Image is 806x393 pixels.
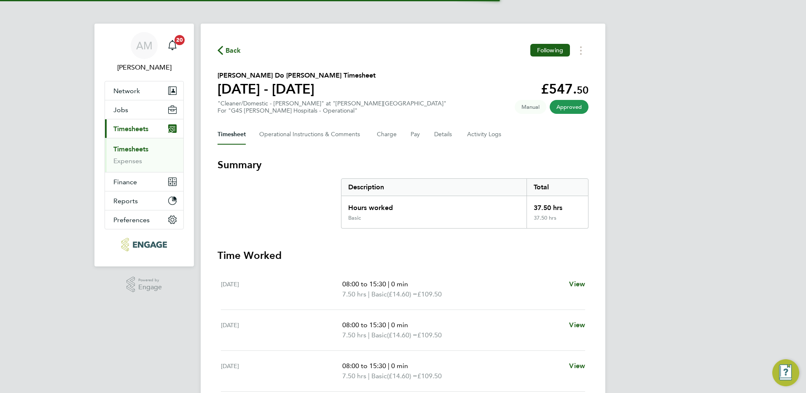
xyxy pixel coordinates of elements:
span: 0 min [391,362,408,370]
span: £109.50 [417,331,442,339]
span: 08:00 to 15:30 [342,280,386,288]
span: AM [136,40,153,51]
div: Basic [348,215,361,221]
button: Timesheets Menu [573,44,588,57]
h3: Summary [218,158,588,172]
span: (£14.60) = [387,290,417,298]
button: Pay [411,124,421,145]
span: 08:00 to 15:30 [342,321,386,329]
span: 20 [175,35,185,45]
h2: [PERSON_NAME] Do [PERSON_NAME] Timesheet [218,70,376,81]
div: For "G4S [PERSON_NAME] Hospitals - Operational" [218,107,446,114]
span: Finance [113,178,137,186]
span: (£14.60) = [387,331,417,339]
span: View [569,321,585,329]
span: | [368,290,370,298]
span: Back [226,46,241,56]
span: Basic [371,330,387,340]
span: Jobs [113,106,128,114]
div: Summary [341,178,588,229]
div: Total [527,179,588,196]
button: Preferences [105,210,183,229]
h3: Time Worked [218,249,588,262]
span: (£14.60) = [387,372,417,380]
a: Go to home page [105,238,184,251]
a: View [569,279,585,289]
span: Timesheets [113,125,148,133]
div: [DATE] [221,320,342,340]
button: Details [434,124,454,145]
div: Hours worked [341,196,527,215]
span: 7.50 hrs [342,331,366,339]
button: Finance [105,172,183,191]
button: Back [218,45,241,56]
app-decimal: £547. [541,81,588,97]
span: View [569,280,585,288]
span: £109.50 [417,372,442,380]
span: 7.50 hrs [342,290,366,298]
span: Basic [371,371,387,381]
span: 0 min [391,280,408,288]
button: Following [530,44,570,57]
div: [DATE] [221,361,342,381]
span: £109.50 [417,290,442,298]
button: Network [105,81,183,100]
span: 0 min [391,321,408,329]
span: This timesheet has been approved. [550,100,588,114]
button: Operational Instructions & Comments [259,124,363,145]
div: [DATE] [221,279,342,299]
a: 20 [164,32,181,59]
a: AM[PERSON_NAME] [105,32,184,73]
a: View [569,320,585,330]
span: 50 [577,84,588,96]
a: Expenses [113,157,142,165]
span: | [368,331,370,339]
button: Engage Resource Center [772,359,799,386]
span: Powered by [138,277,162,284]
button: Charge [377,124,397,145]
button: Timesheet [218,124,246,145]
h1: [DATE] - [DATE] [218,81,376,97]
a: View [569,361,585,371]
div: "Cleaner/Domestic - [PERSON_NAME]" at "[PERSON_NAME][GEOGRAPHIC_DATA]" [218,100,446,114]
span: 08:00 to 15:30 [342,362,386,370]
img: rec-solutions-logo-retina.png [121,238,167,251]
nav: Main navigation [94,24,194,266]
span: | [368,372,370,380]
span: Network [113,87,140,95]
div: Timesheets [105,138,183,172]
div: Description [341,179,527,196]
div: 37.50 hrs [527,196,588,215]
button: Reports [105,191,183,210]
span: Allyx Miller [105,62,184,73]
span: Reports [113,197,138,205]
a: Timesheets [113,145,148,153]
span: This timesheet was manually created. [515,100,546,114]
span: View [569,362,585,370]
span: Engage [138,284,162,291]
span: | [388,362,390,370]
span: Following [537,46,563,54]
span: Basic [371,289,387,299]
span: | [388,321,390,329]
span: 7.50 hrs [342,372,366,380]
button: Activity Logs [467,124,502,145]
span: | [388,280,390,288]
button: Timesheets [105,119,183,138]
span: Preferences [113,216,150,224]
button: Jobs [105,100,183,119]
div: 37.50 hrs [527,215,588,228]
a: Powered byEngage [126,277,162,293]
